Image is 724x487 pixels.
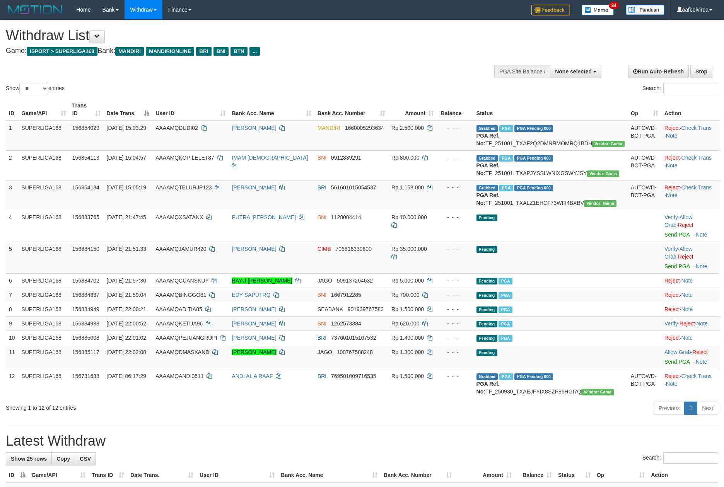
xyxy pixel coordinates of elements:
[550,65,601,78] button: None selected
[514,155,553,162] span: PGA Pending
[318,278,332,284] span: JAGO
[18,242,69,273] td: SUPERLIGA168
[232,214,296,220] a: PUTRA [PERSON_NAME]
[648,468,718,482] th: Action
[391,246,427,252] span: Rp 35.000.000
[666,162,678,169] a: Note
[318,155,326,161] span: BNI
[337,278,373,284] span: Copy 509137264632 to clipboard
[642,452,718,464] label: Search:
[440,305,470,313] div: - - -
[664,214,678,220] a: Verify
[664,373,680,379] a: Reject
[232,320,276,327] a: [PERSON_NAME]
[592,141,625,147] span: Vendor URL: https://trx31.1velocity.biz
[72,349,99,355] span: 156885117
[381,468,455,482] th: Bank Acc. Number: activate to sort column ascending
[440,334,470,342] div: - - -
[476,133,500,146] b: PGA Ref. No:
[499,292,512,299] span: Marked by aafphoenmanit
[155,246,206,252] span: AAAAMQJAMUR420
[476,155,498,162] span: Grabbed
[696,263,707,269] a: Note
[476,321,497,327] span: Pending
[107,214,146,220] span: [DATE] 21:47:45
[664,214,692,228] span: ·
[661,150,720,180] td: · ·
[626,5,664,15] img: panduan.png
[56,456,70,462] span: Copy
[664,278,680,284] a: Reject
[331,214,361,220] span: Copy 1128004414 to clipboard
[155,184,212,191] span: AAAAMQTELURJP123
[628,150,661,180] td: AUTOWD-BOT-PGA
[391,184,424,191] span: Rp 1.158.000
[681,125,712,131] a: Check Trans
[232,278,292,284] a: BAYU [PERSON_NAME]
[331,184,376,191] span: Copy 561601015054537 to clipboard
[18,210,69,242] td: SUPERLIGA168
[391,335,424,341] span: Rp 1.400.000
[473,150,628,180] td: TF_251001_TXAPJYSSLWNIXGSWYJSY
[72,125,99,131] span: 156854029
[661,302,720,316] td: ·
[628,99,661,121] th: Op: activate to sort column ascending
[331,155,361,161] span: Copy 0912839291 to clipboard
[155,278,208,284] span: AAAAMQCUANSKUY
[499,373,513,380] span: Marked by aafromsomean
[107,155,146,161] span: [DATE] 15:04:57
[628,180,661,210] td: AUTOWD-BOT-PGA
[440,372,470,380] div: - - -
[331,292,361,298] span: Copy 1667912285 to clipboard
[232,184,276,191] a: [PERSON_NAME]
[642,83,718,94] label: Search:
[331,335,376,341] span: Copy 737601015107532 to clipboard
[555,468,594,482] th: Status: activate to sort column ascending
[663,452,718,464] input: Search:
[440,291,470,299] div: - - -
[115,47,144,56] span: MANDIRI
[440,245,470,253] div: - - -
[72,155,99,161] span: 156854113
[318,184,326,191] span: BRI
[318,335,326,341] span: BRI
[18,273,69,288] td: SUPERLIGA168
[72,373,99,379] span: 156731688
[476,162,500,176] b: PGA Ref. No:
[213,47,229,56] span: BNI
[661,180,720,210] td: · ·
[249,47,260,56] span: ...
[72,278,99,284] span: 156884702
[18,99,69,121] th: Game/API: activate to sort column ascending
[514,125,553,132] span: PGA Pending
[476,215,497,221] span: Pending
[664,246,692,260] span: ·
[391,373,424,379] span: Rp 1.500.000
[107,373,146,379] span: [DATE] 06:17:29
[72,184,99,191] span: 156854134
[681,335,693,341] a: Note
[476,292,497,299] span: Pending
[499,335,512,342] span: Marked by aafromsomean
[6,47,475,55] h4: Game: Bank:
[391,214,427,220] span: Rp 10.000.000
[345,125,384,131] span: Copy 1660005293634 to clipboard
[18,288,69,302] td: SUPERLIGA168
[476,381,500,395] b: PGA Ref. No:
[499,185,513,191] span: Marked by aafsengchandara
[664,349,691,355] a: Allow Grab
[232,155,308,161] a: IMAM [DEMOGRAPHIC_DATA]
[6,452,52,465] a: Show 25 rows
[664,306,680,312] a: Reject
[6,302,18,316] td: 8
[499,321,512,327] span: Marked by aafphoenmanit
[72,246,99,252] span: 156884150
[473,99,628,121] th: Status
[476,335,497,342] span: Pending
[6,468,29,482] th: ID: activate to sort column descending
[127,468,196,482] th: Date Trans.: activate to sort column ascending
[348,306,384,312] span: Copy 901939767583 to clipboard
[6,150,18,180] td: 2
[232,349,276,355] a: [PERSON_NAME]
[51,452,75,465] a: Copy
